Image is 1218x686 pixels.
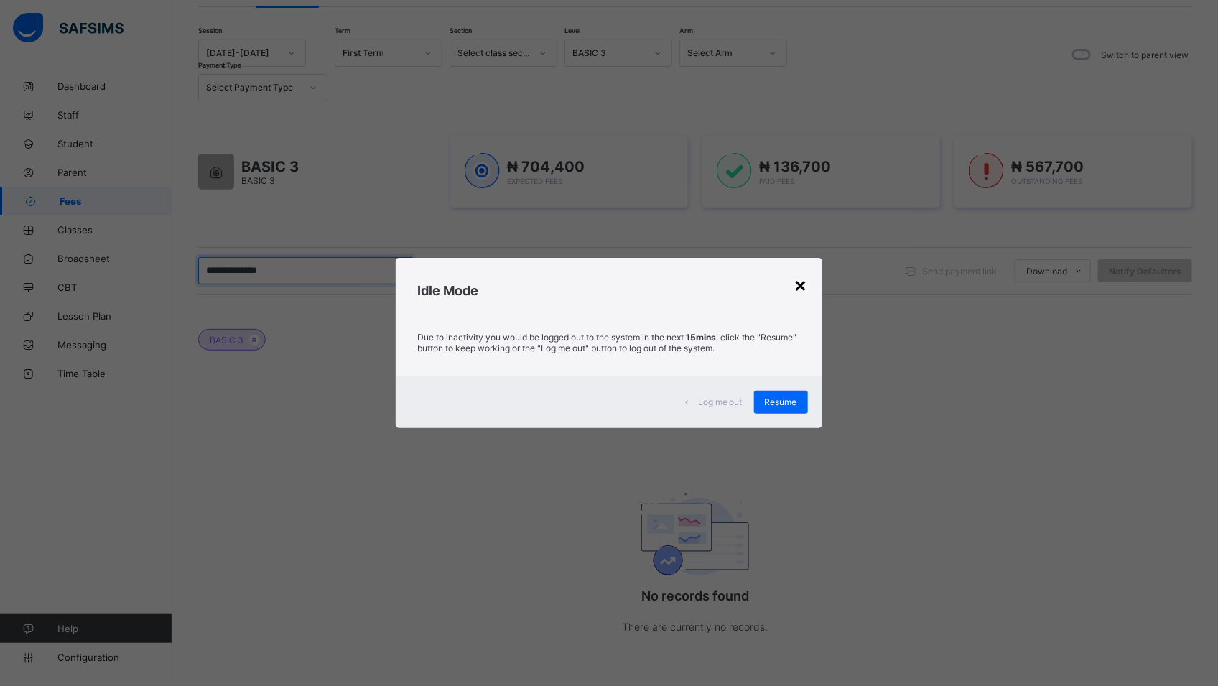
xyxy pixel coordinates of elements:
[417,332,801,353] p: Due to inactivity you would be logged out to the system in the next , click the "Resume" button t...
[686,332,716,343] strong: 15mins
[765,397,797,407] span: Resume
[417,283,801,298] h2: Idle Mode
[698,397,743,407] span: Log me out
[794,272,808,297] div: ×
